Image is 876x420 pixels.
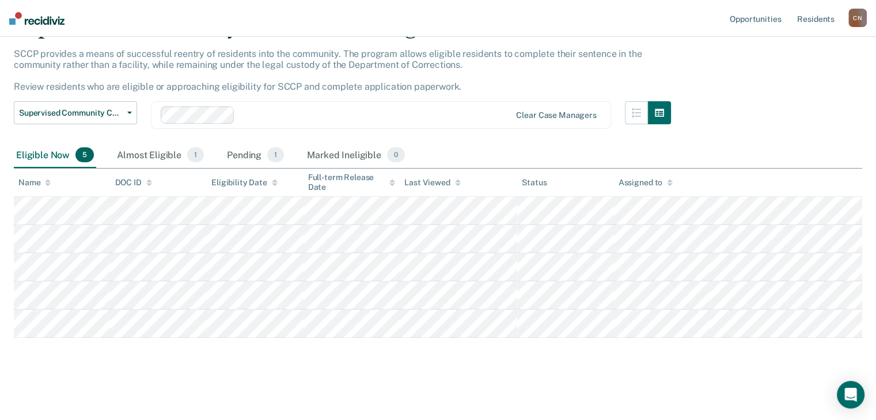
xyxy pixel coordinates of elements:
button: Supervised Community Confinement Program [14,101,137,124]
div: Clear case managers [516,110,596,120]
span: Supervised Community Confinement Program [19,108,123,118]
div: Eligibility Date [211,178,278,188]
div: Last Viewed [404,178,460,188]
div: Open Intercom Messenger [837,381,864,408]
span: 5 [75,147,94,162]
div: Almost Eligible1 [115,143,206,168]
span: 1 [187,147,204,162]
div: Status [522,178,547,188]
div: Assigned to [619,178,673,188]
button: CN [848,9,867,27]
div: Full-term Release Date [308,173,396,192]
div: Marked Ineligible0 [305,143,407,168]
p: SCCP provides a means of successful reentry of residents into the community. The program allows e... [14,48,642,93]
div: Pending1 [225,143,286,168]
div: DOC ID [115,178,152,188]
img: Recidiviz [9,12,65,25]
span: 1 [267,147,284,162]
div: C N [848,9,867,27]
div: Name [18,178,51,188]
div: Eligible Now5 [14,143,96,168]
span: 0 [387,147,405,162]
